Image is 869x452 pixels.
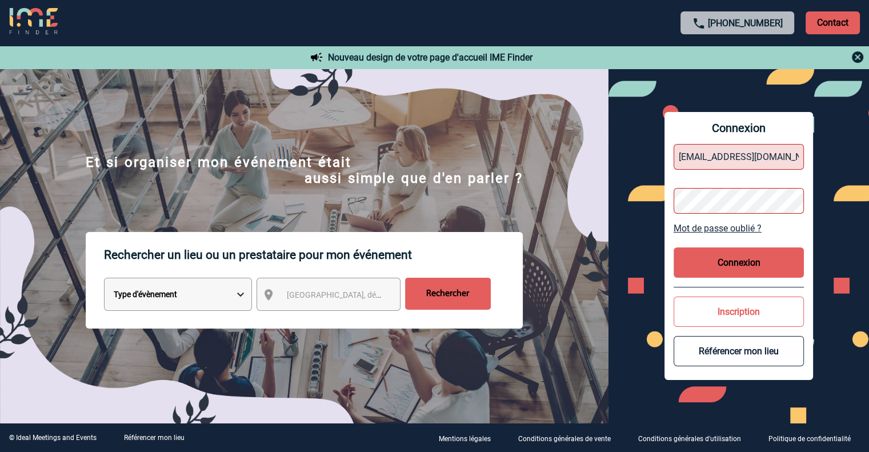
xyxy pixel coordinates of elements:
img: call-24-px.png [692,17,706,30]
p: Conditions générales de vente [518,435,611,443]
a: Référencer mon lieu [124,434,185,442]
a: [PHONE_NUMBER] [708,18,783,29]
a: Politique de confidentialité [759,433,869,443]
button: Inscription [674,297,804,327]
input: Identifiant ou mot de passe incorrect [674,144,804,170]
a: Conditions générales de vente [509,433,629,443]
p: Conditions générales d'utilisation [638,435,741,443]
p: Contact [806,11,860,34]
a: Mot de passe oublié ? [674,223,804,234]
input: Rechercher [405,278,491,310]
span: Connexion [674,121,804,135]
div: © Ideal Meetings and Events [9,434,97,442]
p: Mentions légales [439,435,491,443]
span: [GEOGRAPHIC_DATA], département, région... [287,290,446,299]
a: Mentions légales [430,433,509,443]
button: Référencer mon lieu [674,336,804,366]
a: Conditions générales d'utilisation [629,433,759,443]
p: Politique de confidentialité [768,435,851,443]
button: Connexion [674,247,804,278]
p: Rechercher un lieu ou un prestataire pour mon événement [104,232,523,278]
